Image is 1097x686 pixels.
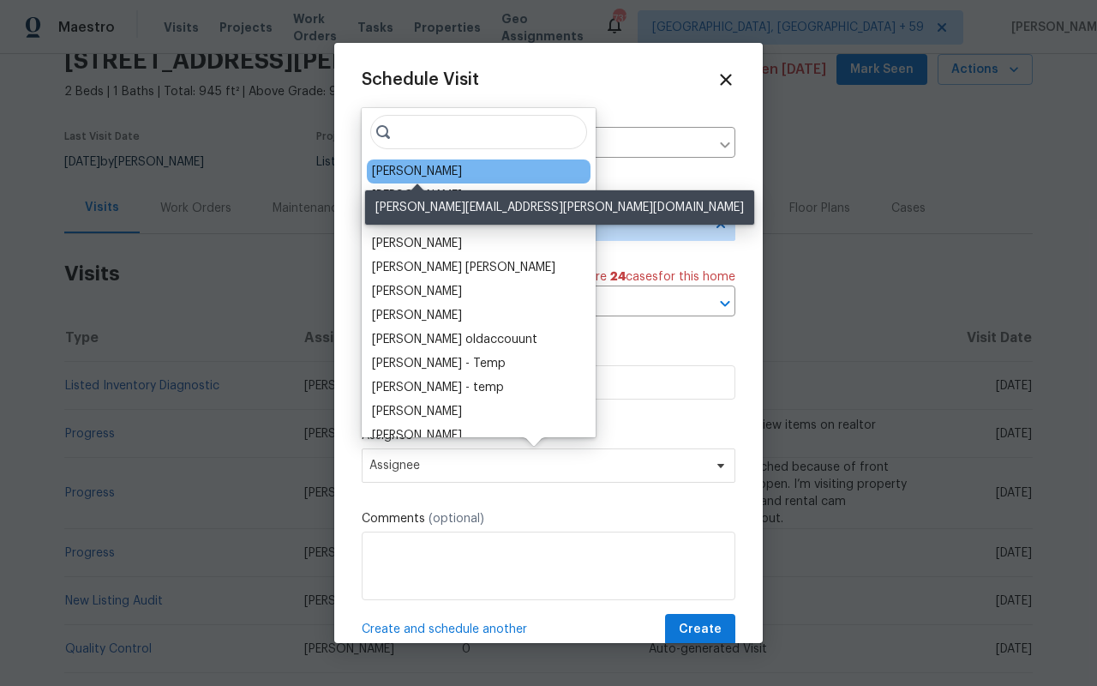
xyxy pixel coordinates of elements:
div: [PERSON_NAME] - Temp [372,355,506,372]
div: [PERSON_NAME] [372,163,462,180]
div: [PERSON_NAME] [372,403,462,420]
span: Close [716,70,735,89]
div: [PERSON_NAME] [PERSON_NAME] [372,259,555,276]
span: Assignee [369,459,705,472]
span: (optional) [429,513,484,525]
div: [PERSON_NAME] [372,307,462,324]
div: [PERSON_NAME] - temp [372,379,504,396]
div: [PERSON_NAME] [372,235,462,252]
span: Create [679,619,722,641]
div: [PERSON_NAME] oldaccouunt [372,331,537,348]
div: [PERSON_NAME] [372,283,462,300]
label: Comments [362,510,735,527]
span: There are case s for this home [556,268,735,286]
div: [PERSON_NAME] [372,427,462,444]
span: Create and schedule another [362,621,527,638]
button: Open [713,292,737,316]
span: 24 [610,271,626,283]
span: Schedule Visit [362,71,479,88]
div: [PERSON_NAME] [372,187,462,204]
button: Create [665,614,735,646]
div: [PERSON_NAME][EMAIL_ADDRESS][PERSON_NAME][DOMAIN_NAME] [365,190,754,225]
